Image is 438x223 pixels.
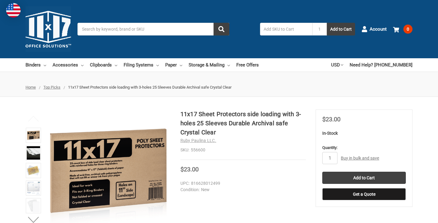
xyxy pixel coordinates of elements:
[370,26,387,33] span: Account
[341,156,379,160] a: Buy in bulk and save
[180,187,200,193] dt: Condition:
[26,6,71,52] img: 11x17.com
[327,23,355,35] button: Add to Cart
[189,58,230,72] a: Storage & Mailing
[331,58,343,72] a: USD
[322,145,406,151] label: Quantity:
[393,21,412,37] a: 0
[322,130,406,137] p: In-Stock
[350,58,412,72] a: Need Help? [PHONE_NUMBER]
[322,188,406,200] button: Get a Quote
[27,129,40,142] img: 11x17 Sheet Protectors side loading with 3-holes 25 Sleeves Durable Archival safe Crystal Clear
[180,187,303,193] dd: New
[27,199,40,212] img: 11x17 Sheet Protectors side loading with 3-holes 25 Sleeves Durable Archival safe Crystal Clear
[27,146,40,160] img: 11x17 Sheet Protectors side loading with 3-holes 25 Sleeves Durable Archival safe Crystal Clear
[68,85,231,90] span: 11x17 Sheet Protectors side loading with 3-holes 25 Sleeves Durable Archival safe Crystal Clear
[165,58,182,72] a: Paper
[322,172,406,184] input: Add to Cart
[26,85,36,90] a: Home
[77,23,229,35] input: Search by keyword, brand or SKU
[180,138,216,143] a: Ruby Paulina LLC.
[43,85,60,90] a: Top Picks
[26,58,46,72] a: Binders
[180,110,306,137] h1: 11x17 Sheet Protectors side loading with 3-holes 25 Sleeves Durable Archival safe Crystal Clear
[53,58,84,72] a: Accessories
[180,180,190,187] dt: UPC:
[27,181,40,195] img: 11x17 Sheet Protectors side loading with 3-holes 25 Sleeves Durable Archival safe Crystal Clear
[180,147,306,153] dd: 556600
[24,113,43,125] button: Previous
[6,3,21,18] img: duty and tax information for United States
[124,58,159,72] a: Filing Systems
[236,58,259,72] a: Free Offers
[180,166,199,173] span: $23.00
[90,58,117,72] a: Clipboards
[180,147,189,153] dt: SKU:
[322,116,340,123] span: $23.00
[361,21,387,37] a: Account
[180,180,303,187] dd: 816628012499
[260,23,312,35] input: Add SKU to Cart
[27,164,40,177] img: 11x17 Sheet Protector Poly with holes on 11" side 556600
[403,25,412,34] span: 0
